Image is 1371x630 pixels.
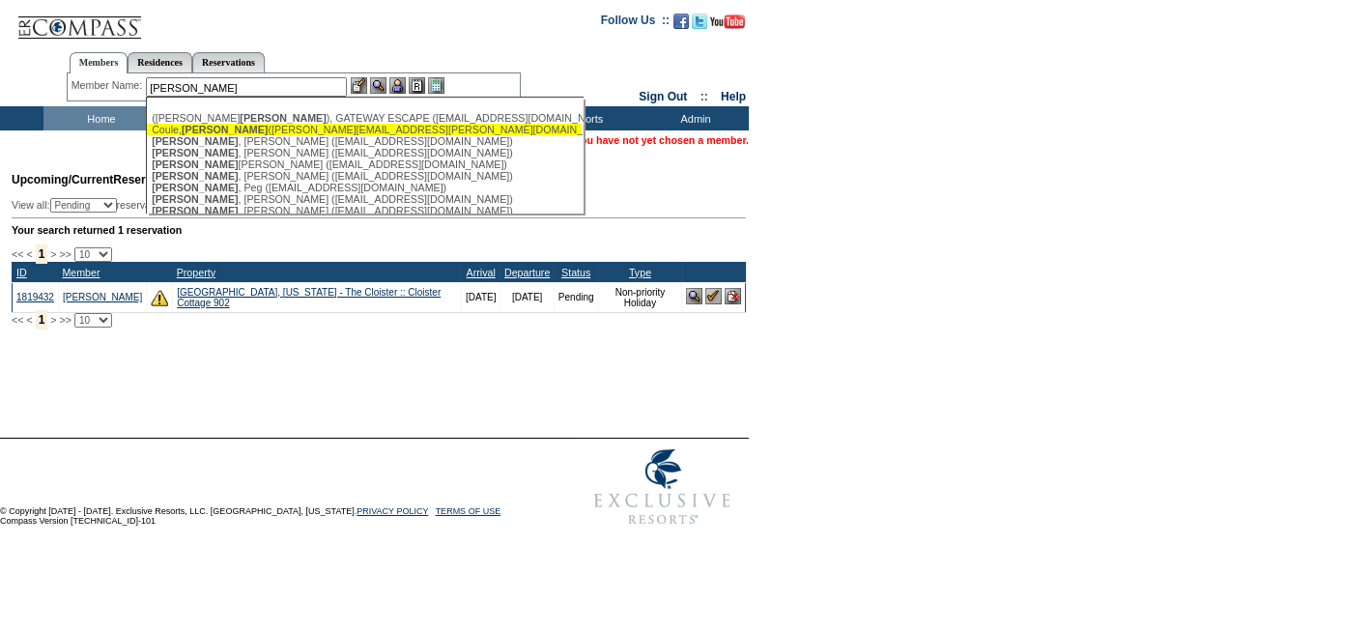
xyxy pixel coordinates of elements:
span: Reservations [12,173,186,186]
span: Upcoming/Current [12,173,113,186]
td: [DATE] [500,282,554,312]
span: < [26,248,32,260]
div: Coule, ([PERSON_NAME][EMAIL_ADDRESS][PERSON_NAME][DOMAIN_NAME]) [152,124,577,135]
a: PRIVACY POLICY [357,506,428,516]
td: Home [43,106,155,130]
a: Residences [128,52,192,72]
a: Members [70,52,129,73]
div: View all: reservations owned by: [12,198,491,213]
span: 1 [36,244,48,264]
a: Member [62,267,100,278]
img: Cancel Reservation [725,288,741,304]
a: Reservations [192,52,265,72]
span: [PERSON_NAME] [152,158,238,170]
span: :: [700,90,708,103]
a: Help [721,90,746,103]
span: >> [59,248,71,260]
img: View Reservation [686,288,702,304]
span: [PERSON_NAME] [152,170,238,182]
img: b_edit.gif [351,77,367,94]
a: Become our fan on Facebook [673,19,689,31]
div: , Peg ([EMAIL_ADDRESS][DOMAIN_NAME]) [152,182,577,193]
div: Your search returned 1 reservation [12,224,746,236]
span: [PERSON_NAME] [240,112,326,124]
div: , [PERSON_NAME] ([EMAIL_ADDRESS][DOMAIN_NAME]) [152,170,577,182]
div: , [PERSON_NAME] ([EMAIL_ADDRESS][DOMAIN_NAME]) [152,147,577,158]
img: Become our fan on Facebook [673,14,689,29]
a: Type [629,267,651,278]
img: Exclusive Resorts [576,439,749,535]
a: Subscribe to our YouTube Channel [710,19,745,31]
span: >> [59,314,71,326]
div: Member Name: [71,77,146,94]
td: Follow Us :: [601,12,670,35]
td: [DATE] [461,282,500,312]
a: Sign Out [639,90,687,103]
a: [GEOGRAPHIC_DATA], [US_STATE] - The Cloister :: Cloister Cottage 902 [177,287,441,308]
img: Subscribe to our YouTube Channel [710,14,745,29]
td: Admin [638,106,749,130]
img: View [370,77,386,94]
img: Impersonate [389,77,406,94]
a: Property [177,267,215,278]
a: Departure [504,267,550,278]
div: , [PERSON_NAME] ([EMAIL_ADDRESS][DOMAIN_NAME]) [152,193,577,205]
div: , [PERSON_NAME] ([EMAIL_ADDRESS][DOMAIN_NAME]) [152,205,577,216]
a: Status [561,267,590,278]
a: Arrival [467,267,496,278]
a: 1819432 [16,292,54,302]
a: Follow us on Twitter [692,19,707,31]
img: Reservations [409,77,425,94]
span: > [50,314,56,326]
span: [PERSON_NAME] [152,182,238,193]
img: Confirm Reservation [705,288,722,304]
span: [PERSON_NAME] [152,147,238,158]
span: You have not yet chosen a member. [575,134,749,146]
span: [PERSON_NAME] [152,205,238,216]
div: , [PERSON_NAME] ([EMAIL_ADDRESS][DOMAIN_NAME]) [152,135,577,147]
span: [PERSON_NAME] [182,124,268,135]
img: There are insufficient days and/or tokens to cover this reservation [151,289,168,306]
a: TERMS OF USE [436,506,501,516]
span: << [12,314,23,326]
span: << [12,248,23,260]
td: Non-priority Holiday [598,282,682,312]
span: 1 [36,310,48,329]
span: [PERSON_NAME] [152,193,238,205]
a: [PERSON_NAME] [63,292,142,302]
span: > [50,248,56,260]
img: b_calculator.gif [428,77,444,94]
span: [PERSON_NAME] [152,135,238,147]
img: Follow us on Twitter [692,14,707,29]
span: < [26,314,32,326]
div: [PERSON_NAME] ([EMAIL_ADDRESS][DOMAIN_NAME]) [152,158,577,170]
div: ([PERSON_NAME] ), GATEWAY ESCAPE ([EMAIL_ADDRESS][DOMAIN_NAME]) [152,112,577,124]
a: ID [16,267,27,278]
td: Pending [554,282,598,312]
